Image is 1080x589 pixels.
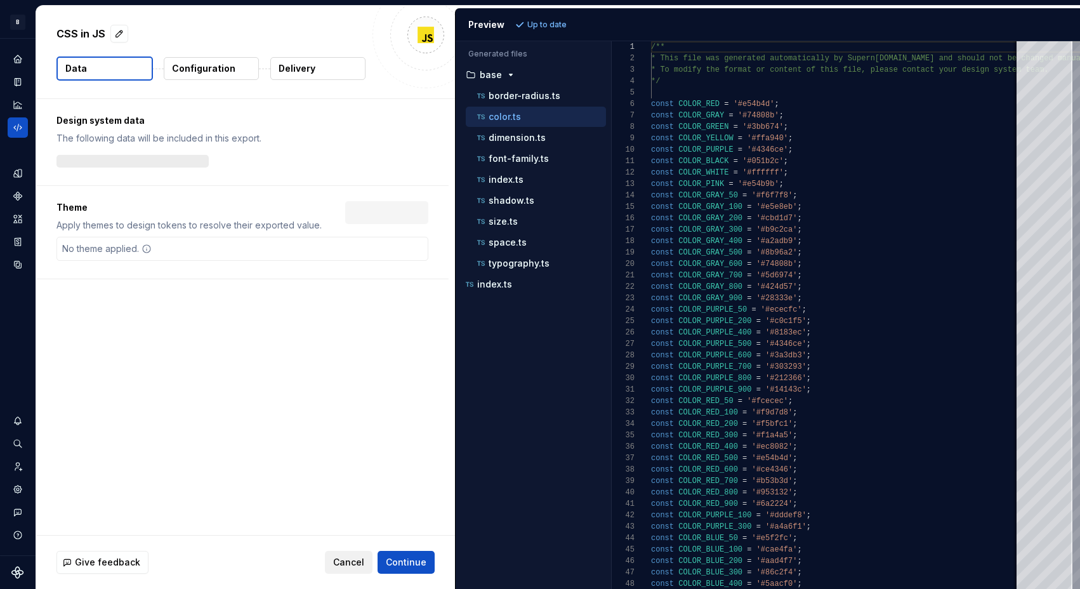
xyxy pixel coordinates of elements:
[765,385,807,394] span: '#14143c'
[756,328,761,337] span: =
[802,305,807,314] span: ;
[678,442,738,451] span: COLOR_RED_400
[751,477,793,486] span: '#b53b3d'
[678,340,751,348] span: COLOR_PURPLE_500
[742,168,784,177] span: '#ffffff'
[742,500,747,508] span: =
[751,488,793,497] span: '#953132'
[651,214,674,223] span: const
[793,191,797,200] span: ;
[651,317,674,326] span: const
[612,64,635,76] div: 3
[742,408,747,417] span: =
[747,294,751,303] span: =
[11,566,24,579] a: Supernova Logo
[612,487,635,498] div: 40
[466,194,606,208] button: shadow.ts
[756,294,798,303] span: '#28333e'
[793,465,797,474] span: ;
[651,134,674,143] span: const
[678,191,738,200] span: COLOR_GRAY_50
[651,385,674,394] span: const
[784,122,788,131] span: ;
[784,168,788,177] span: ;
[807,328,811,337] span: ;
[751,454,793,463] span: '#e54b4d'
[56,551,148,574] button: Give feedback
[734,157,738,166] span: =
[738,134,742,143] span: =
[756,202,798,211] span: '#e5e8eb'
[651,442,674,451] span: const
[378,551,435,574] button: Continue
[489,237,527,248] p: space.ts
[747,282,751,291] span: =
[651,168,674,177] span: const
[8,49,28,69] div: Home
[651,488,674,497] span: const
[797,237,801,246] span: ;
[651,420,674,428] span: const
[678,374,751,383] span: COLOR_PURPLE_800
[793,408,797,417] span: ;
[807,374,811,383] span: ;
[788,397,793,406] span: ;
[489,154,549,164] p: font-family.ts
[56,219,322,232] p: Apply themes to design tokens to resolve their exported value.
[734,168,738,177] span: =
[793,420,797,428] span: ;
[742,157,784,166] span: '#051b2c'
[678,225,742,234] span: COLOR_GRAY_300
[793,488,797,497] span: ;
[793,431,797,440] span: ;
[8,186,28,206] div: Components
[612,201,635,213] div: 15
[612,407,635,418] div: 33
[747,145,788,154] span: '#4346ce'
[612,498,635,510] div: 41
[651,260,674,268] span: const
[612,338,635,350] div: 27
[651,454,674,463] span: const
[612,156,635,167] div: 11
[797,225,801,234] span: ;
[65,62,87,75] p: Data
[8,117,28,138] div: Code automation
[56,114,428,127] p: Design system data
[728,111,733,120] span: =
[8,411,28,431] div: Notifications
[651,54,875,63] span: * This file was generated automatically by Supern
[8,232,28,252] div: Storybook stories
[56,56,153,81] button: Data
[8,163,28,183] a: Design tokens
[651,237,674,246] span: const
[756,237,798,246] span: '#a2adb9'
[678,180,724,189] span: COLOR_PINK
[765,362,807,371] span: '#303293'
[751,431,793,440] span: '#f1a4a5'
[489,91,560,101] p: border-radius.ts
[325,551,372,574] button: Cancel
[612,213,635,224] div: 16
[797,271,801,280] span: ;
[793,477,797,486] span: ;
[751,442,793,451] span: '#ec8082'
[480,70,502,80] p: base
[468,49,598,59] p: Generated files
[747,225,751,234] span: =
[751,191,793,200] span: '#f6f7f8'
[10,15,25,30] div: B
[678,488,738,497] span: COLOR_RED_800
[738,145,742,154] span: =
[742,488,747,497] span: =
[279,62,315,75] p: Delivery
[678,408,738,417] span: COLOR_RED_100
[651,65,875,74] span: * To modify the format or content of this file, p
[612,133,635,144] div: 9
[8,95,28,115] a: Analytics
[466,131,606,145] button: dimension.ts
[612,235,635,247] div: 18
[678,328,751,337] span: COLOR_PURPLE_400
[807,362,811,371] span: ;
